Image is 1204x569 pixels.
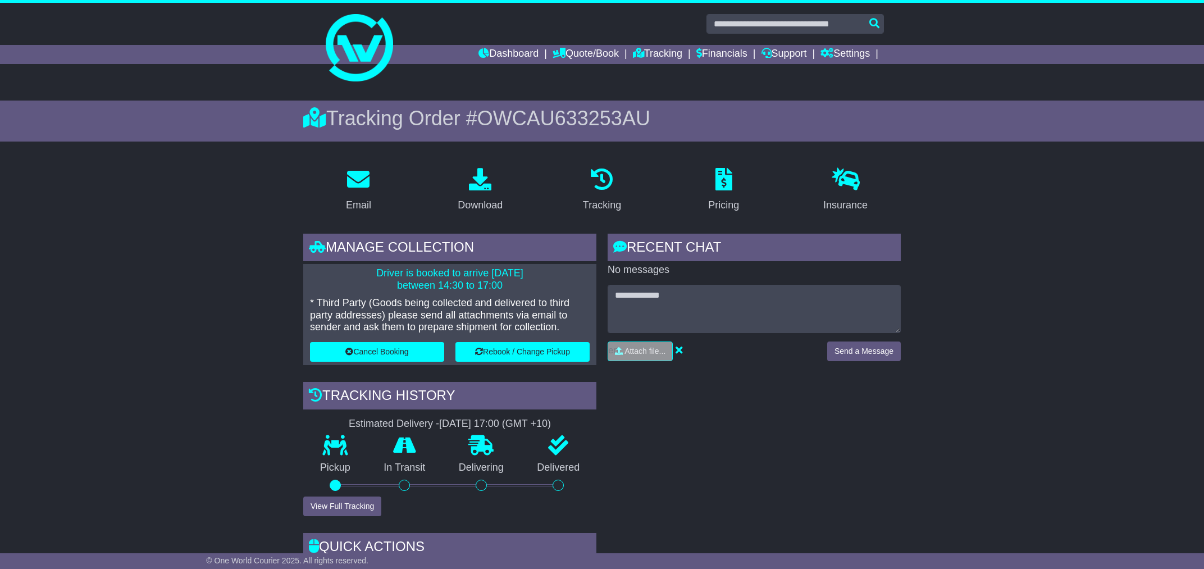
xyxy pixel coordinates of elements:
div: Pricing [708,198,739,213]
div: Tracking [583,198,621,213]
button: Cancel Booking [310,342,444,362]
div: RECENT CHAT [608,234,901,264]
div: Manage collection [303,234,596,264]
p: * Third Party (Goods being collected and delivered to third party addresses) please send all atta... [310,297,590,334]
button: View Full Tracking [303,497,381,516]
div: Email [346,198,371,213]
div: Download [458,198,503,213]
a: Tracking [633,45,682,64]
span: © One World Courier 2025. All rights reserved. [206,556,368,565]
a: Financials [696,45,747,64]
button: Send a Message [827,342,901,361]
p: Delivering [442,462,521,474]
p: In Transit [367,462,443,474]
a: Insurance [816,164,875,217]
a: Tracking [576,164,628,217]
a: Support [761,45,807,64]
a: Download [450,164,510,217]
span: OWCAU633253AU [477,107,650,130]
div: Tracking history [303,382,596,412]
a: Email [339,164,378,217]
a: Dashboard [478,45,539,64]
button: Rebook / Change Pickup [455,342,590,362]
p: No messages [608,264,901,276]
a: Quote/Book [553,45,619,64]
div: [DATE] 17:00 (GMT +10) [439,418,551,430]
a: Settings [820,45,870,64]
div: Insurance [823,198,868,213]
p: Driver is booked to arrive [DATE] between 14:30 to 17:00 [310,267,590,292]
p: Pickup [303,462,367,474]
div: Estimated Delivery - [303,418,596,430]
a: Pricing [701,164,746,217]
div: Quick Actions [303,533,596,563]
div: Tracking Order # [303,106,901,130]
p: Delivered [521,462,597,474]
